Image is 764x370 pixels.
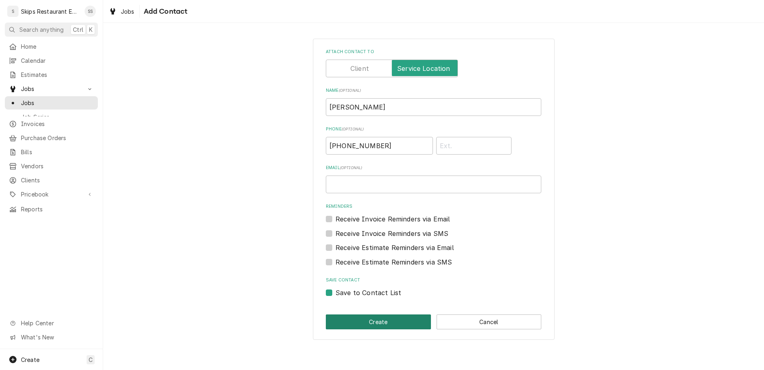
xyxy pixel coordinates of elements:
[313,39,555,340] div: Contact Create/Update
[5,145,98,159] a: Bills
[335,257,452,267] label: Receive Estimate Reminders via SMS
[335,243,454,252] label: Receive Estimate Reminders via Email
[5,131,98,145] a: Purchase Orders
[326,126,541,132] label: Phone
[326,165,541,193] div: Email
[85,6,96,17] div: Shan Skipper's Avatar
[326,314,541,329] div: Button Group
[21,7,80,16] div: Skips Restaurant Equipment
[89,25,93,34] span: K
[5,68,98,81] a: Estimates
[21,85,82,93] span: Jobs
[21,134,94,142] span: Purchase Orders
[326,87,541,94] label: Name
[5,82,98,95] a: Go to Jobs
[19,25,64,34] span: Search anything
[326,49,541,298] div: Contact Edit Form
[21,120,94,128] span: Invoices
[21,205,94,213] span: Reports
[326,203,541,210] label: Reminders
[5,159,98,173] a: Vendors
[5,331,98,344] a: Go to What's New
[73,25,83,34] span: Ctrl
[5,203,98,216] a: Reports
[5,110,98,124] a: Job Series
[342,127,364,131] span: ( optional )
[5,40,98,53] a: Home
[21,148,94,156] span: Bills
[326,203,541,224] div: Reminders
[335,214,450,224] label: Receive Invoice Reminders via Email
[326,126,541,155] div: Phone
[141,6,188,17] span: Add Contact
[89,356,93,364] span: C
[436,137,511,155] input: Ext.
[21,319,93,327] span: Help Center
[21,99,94,107] span: Jobs
[21,70,94,79] span: Estimates
[326,314,541,329] div: Button Group Row
[340,165,362,170] span: ( optional )
[106,5,138,18] a: Jobs
[326,314,431,329] button: Create
[85,6,96,17] div: SS
[326,137,433,155] input: Number
[121,7,135,16] span: Jobs
[5,117,98,130] a: Invoices
[5,96,98,110] a: Jobs
[7,6,19,17] div: S
[21,356,39,363] span: Create
[335,229,448,238] label: Receive Invoice Reminders via SMS
[21,176,94,184] span: Clients
[326,165,541,171] label: Email
[326,277,541,283] label: Save Contact
[5,316,98,330] a: Go to Help Center
[326,49,541,77] div: Attach contact to
[339,88,361,93] span: ( optional )
[21,42,94,51] span: Home
[21,56,94,65] span: Calendar
[326,87,541,116] div: Name
[21,190,82,198] span: Pricebook
[21,113,94,121] span: Job Series
[5,188,98,201] a: Go to Pricebook
[5,23,98,37] button: Search anythingCtrlK
[326,49,541,55] label: Attach contact to
[5,174,98,187] a: Clients
[437,314,542,329] button: Cancel
[5,54,98,67] a: Calendar
[21,162,94,170] span: Vendors
[335,288,401,298] label: Save to Contact List
[21,333,93,341] span: What's New
[326,277,541,298] div: Ephemeral Contact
